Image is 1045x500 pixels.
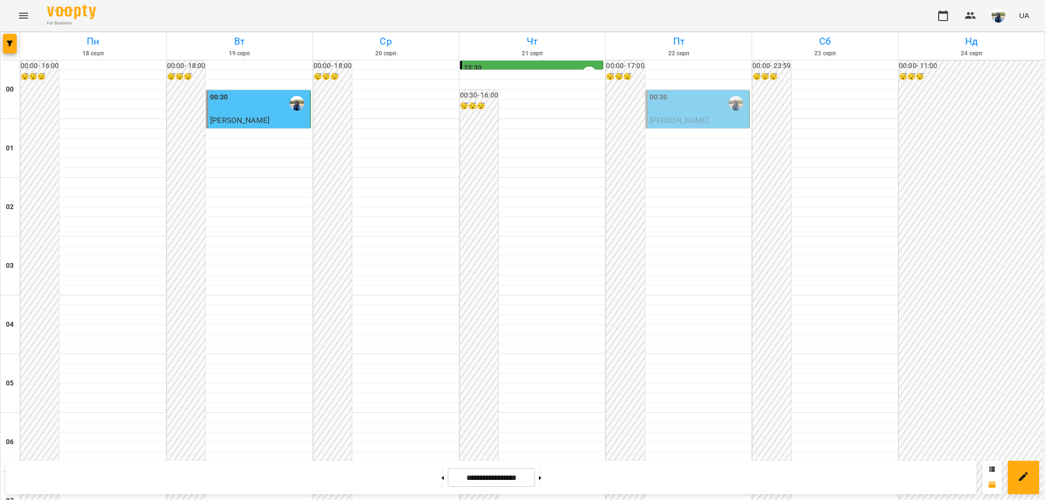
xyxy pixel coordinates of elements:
h6: 00 [6,84,14,95]
h6: 😴😴😴 [314,71,352,82]
img: Олійник Алла [582,67,597,81]
h6: 😴😴😴 [606,71,644,82]
span: [PERSON_NAME] [650,116,709,125]
h6: 02 [6,202,14,213]
h6: 06 [6,437,14,448]
h6: 18 серп [22,49,165,58]
img: Voopty Logo [47,5,96,19]
h6: 😴😴😴 [753,71,791,82]
button: Menu [12,4,35,27]
img: 79bf113477beb734b35379532aeced2e.jpg [992,9,1005,23]
h6: 00:00 - 18:00 [314,61,352,71]
h6: 00:30 - 16:00 [460,90,498,101]
h6: Чт [461,34,604,49]
label: 00:30 [210,92,228,103]
h6: 😴😴😴 [167,71,205,82]
h6: 😴😴😴 [21,71,59,82]
h6: Сб [753,34,897,49]
h6: 24 серп [900,49,1043,58]
span: [PERSON_NAME] [210,116,269,125]
h6: 00:00 - 11:00 [899,61,1043,71]
p: індивід МА 45 хв [650,126,748,138]
h6: 21 серп [461,49,604,58]
h6: Пт [607,34,750,49]
button: UA [1015,6,1033,24]
h6: 00:00 - 17:00 [606,61,644,71]
h6: 00:00 - 18:00 [167,61,205,71]
h6: 04 [6,319,14,330]
h6: 22 серп [607,49,750,58]
label: 00:30 [650,92,668,103]
h6: 00:00 - 16:00 [21,61,59,71]
h6: 19 серп [168,49,311,58]
h6: 20 серп [315,49,458,58]
img: Олійник Алла [290,96,304,111]
h6: Пн [22,34,165,49]
h6: 05 [6,378,14,389]
h6: 01 [6,143,14,154]
h6: Вт [168,34,311,49]
h6: 😴😴😴 [899,71,1043,82]
h6: 😴😴😴 [460,101,498,112]
h6: Ср [315,34,458,49]
span: UA [1019,10,1029,21]
h6: 03 [6,261,14,271]
h6: Нд [900,34,1043,49]
h6: 23 серп [753,49,897,58]
label: 23:30 [464,63,482,73]
h6: 00:00 - 23:59 [753,61,791,71]
p: індивід МА 45 хв [210,126,308,138]
span: For Business [47,20,96,26]
img: Олійник Алла [729,96,743,111]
